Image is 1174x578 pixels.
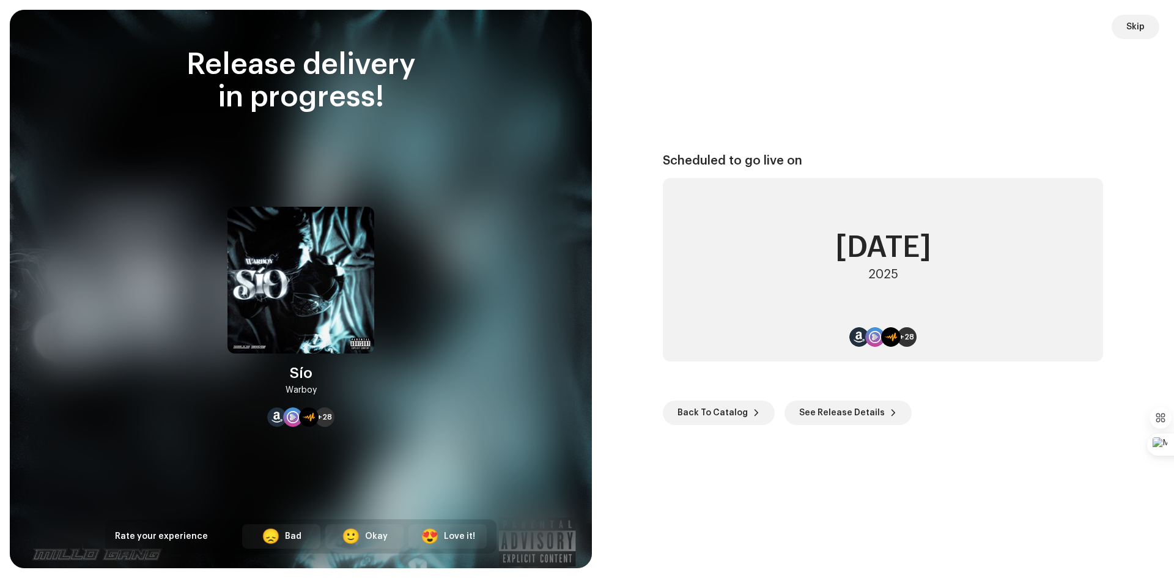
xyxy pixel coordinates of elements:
span: Rate your experience [115,532,208,541]
div: Love it! [444,530,475,543]
span: See Release Details [799,401,885,425]
span: Back To Catalog [677,401,748,425]
div: Sío [290,363,312,383]
span: +28 [899,332,914,342]
div: [DATE] [835,233,931,262]
div: Scheduled to go live on [663,154,1103,168]
div: Release delivery in progress! [105,49,497,114]
button: Skip [1112,15,1159,39]
div: 2025 [868,267,898,282]
div: 😞 [262,529,280,544]
div: 😍 [421,529,439,544]
div: Okay [365,530,388,543]
img: 04eeb094-c920-48ff-8de5-57f1f0658c36 [227,207,374,354]
div: Bad [285,530,301,543]
span: +28 [317,412,332,422]
button: See Release Details [785,401,912,425]
span: Skip [1126,15,1145,39]
div: Warboy [286,383,317,398]
button: Back To Catalog [663,401,775,425]
div: 🙂 [342,529,360,544]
